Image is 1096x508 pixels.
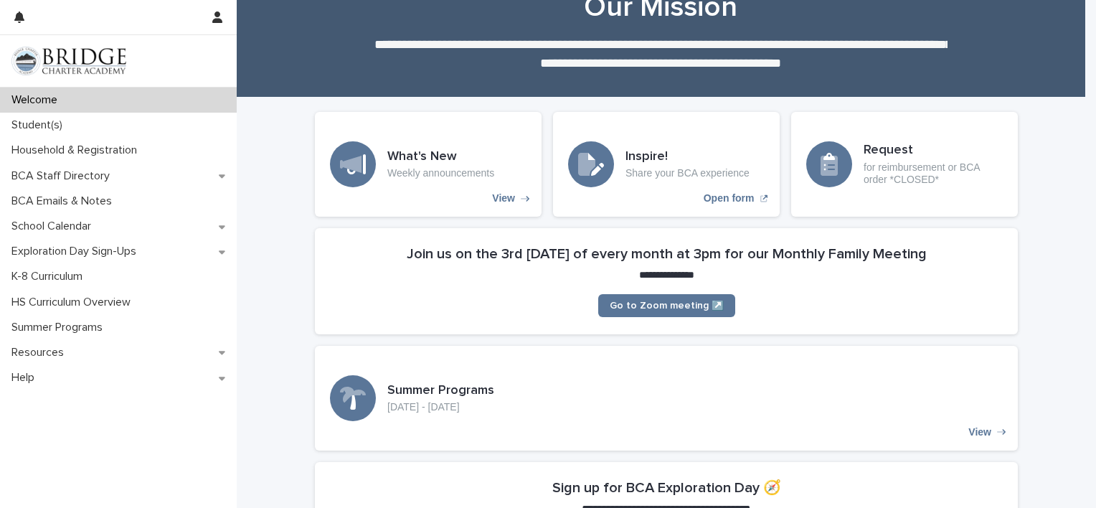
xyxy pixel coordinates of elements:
[553,112,780,217] a: Open form
[492,192,515,204] p: View
[11,47,126,75] img: V1C1m3IdTEidaUdm9Hs0
[864,143,1003,159] h3: Request
[387,149,494,165] h3: What's New
[864,161,1003,186] p: for reimbursement or BCA order *CLOSED*
[315,112,542,217] a: View
[598,294,735,317] a: Go to Zoom meeting ↗️
[6,270,94,283] p: K-8 Curriculum
[387,167,494,179] p: Weekly announcements
[625,149,750,165] h3: Inspire!
[315,346,1018,451] a: View
[610,301,724,311] span: Go to Zoom meeting ↗️
[6,321,114,334] p: Summer Programs
[407,245,927,263] h2: Join us on the 3rd [DATE] of every month at 3pm for our Monthly Family Meeting
[552,479,781,497] h2: Sign up for BCA Exploration Day 🧭
[6,169,121,183] p: BCA Staff Directory
[6,296,142,309] p: HS Curriculum Overview
[6,194,123,208] p: BCA Emails & Notes
[6,245,148,258] p: Exploration Day Sign-Ups
[6,93,69,107] p: Welcome
[6,371,46,385] p: Help
[6,220,103,233] p: School Calendar
[968,426,991,438] p: View
[387,401,494,413] p: [DATE] - [DATE]
[704,192,755,204] p: Open form
[6,346,75,359] p: Resources
[387,383,494,399] h3: Summer Programs
[6,144,148,157] p: Household & Registration
[6,118,74,132] p: Student(s)
[625,167,750,179] p: Share your BCA experience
